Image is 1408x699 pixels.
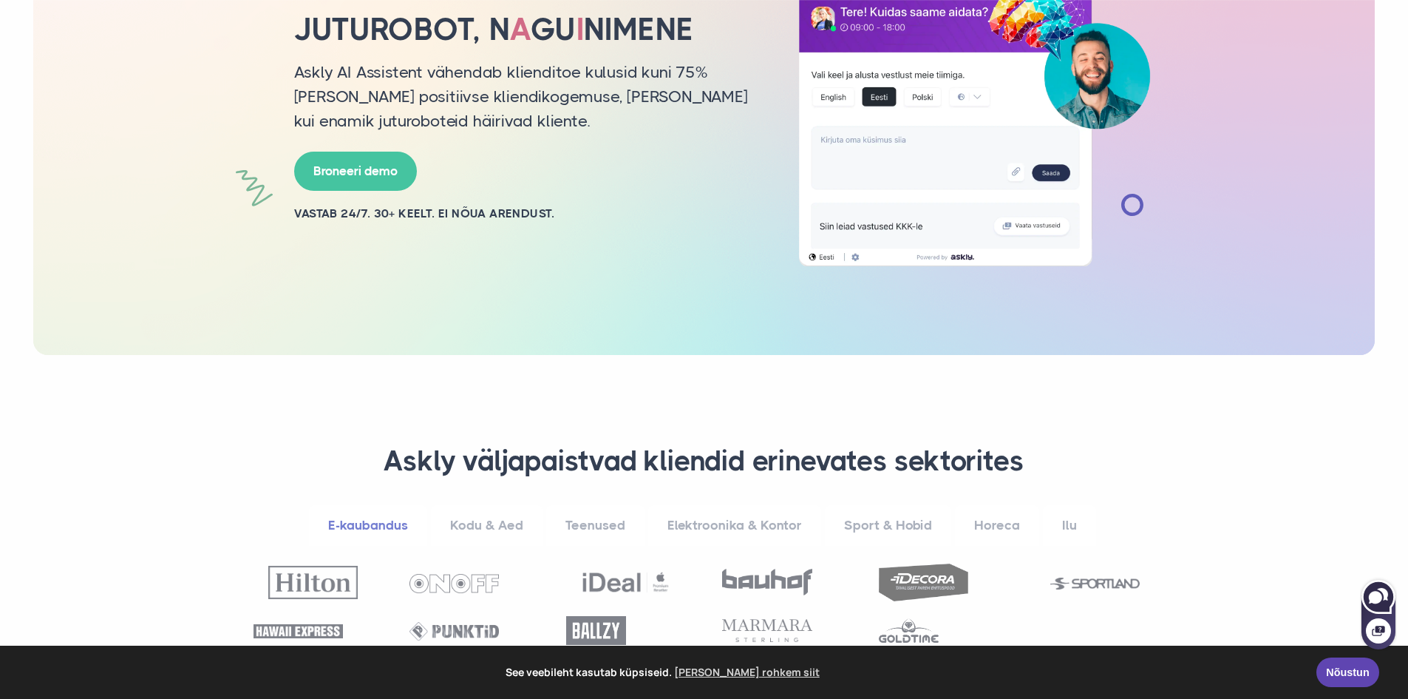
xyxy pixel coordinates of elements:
img: Marmara Sterling [722,619,812,642]
img: Goldtime [879,618,939,643]
img: Ideal [581,565,670,599]
img: Ballzy [566,616,626,645]
a: Elektroonika & Kontor [648,505,821,546]
span: i [577,12,584,47]
h3: Askly väljapaistvad kliendid erinevates sektorites [246,444,1163,479]
span: See veebileht kasutab küpsiseid. [21,661,1306,683]
img: Hawaii Express [254,624,343,638]
img: Sportland [1050,578,1140,590]
a: Kodu & Aed [431,505,543,546]
a: Sport & Hobid [825,505,951,546]
a: Ilu [1043,505,1096,546]
p: Askly AI Assistent vähendab klienditoe kulusid kuni 75% [PERSON_NAME] positiivse kliendikogemuse,... [294,60,760,133]
a: Broneeri demo [294,152,417,191]
a: Teenused [546,505,645,546]
a: Horeca [955,505,1039,546]
img: Bauhof [722,569,812,595]
iframe: Askly chat [1360,577,1397,651]
img: Hilton [268,566,358,599]
a: learn more about cookies [672,661,822,683]
a: E-kaubandus [309,505,427,546]
h2: Vastab 24/7. 30+ keelt. Ei nõua arendust. [294,206,760,222]
img: Punktid [409,622,499,641]
span: a [510,12,530,47]
h1: Juturobot, n gu nimene [294,11,760,48]
a: Nõustun [1316,658,1379,687]
img: OnOff [409,574,499,593]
